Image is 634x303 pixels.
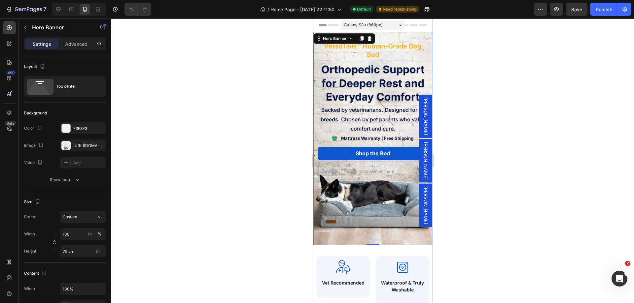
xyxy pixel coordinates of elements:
span: / [267,6,269,13]
span: Custom [63,214,77,220]
div: Add... [73,160,104,166]
span: 2 [625,261,630,266]
span: Save [571,7,582,12]
div: Image [24,141,45,150]
div: Beta [5,121,16,126]
span: Home Page - [DATE] 22:11:50 [270,6,335,13]
div: 450 [6,70,16,76]
p: Settings [33,41,51,47]
input: px [60,245,106,257]
label: Height [24,248,36,254]
div: Width [24,286,35,292]
iframe: Intercom live chat [612,271,627,287]
button: Publish [590,3,618,16]
button: Show more [24,174,106,186]
div: Background [24,110,47,116]
div: Color [24,124,44,133]
div: F3F3F3 [73,126,104,132]
div: Undo/Redo [124,3,151,16]
div: % [97,231,101,237]
div: px [88,231,92,237]
div: Size [24,197,42,206]
span: px [96,249,101,254]
input: Auto [60,283,106,295]
button: 7 [3,3,49,16]
p: Advanced [65,41,88,47]
label: Width [24,231,35,237]
div: Content [24,269,48,278]
button: px [95,230,103,238]
label: Frame [24,214,36,220]
div: Publish [596,6,612,13]
div: Layout [24,62,46,71]
div: [URL][DOMAIN_NAME] [73,143,104,149]
div: Video [24,158,44,167]
span: Default [357,6,371,12]
div: Top center [56,79,96,94]
iframe: Design area [313,18,432,303]
p: 7 [43,5,46,13]
p: Hero Banner [32,23,88,31]
span: Need republishing [383,6,416,12]
input: px% [60,228,106,240]
button: Custom [60,211,106,223]
button: % [86,230,94,238]
button: Save [566,3,587,16]
div: Show more [50,176,81,183]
